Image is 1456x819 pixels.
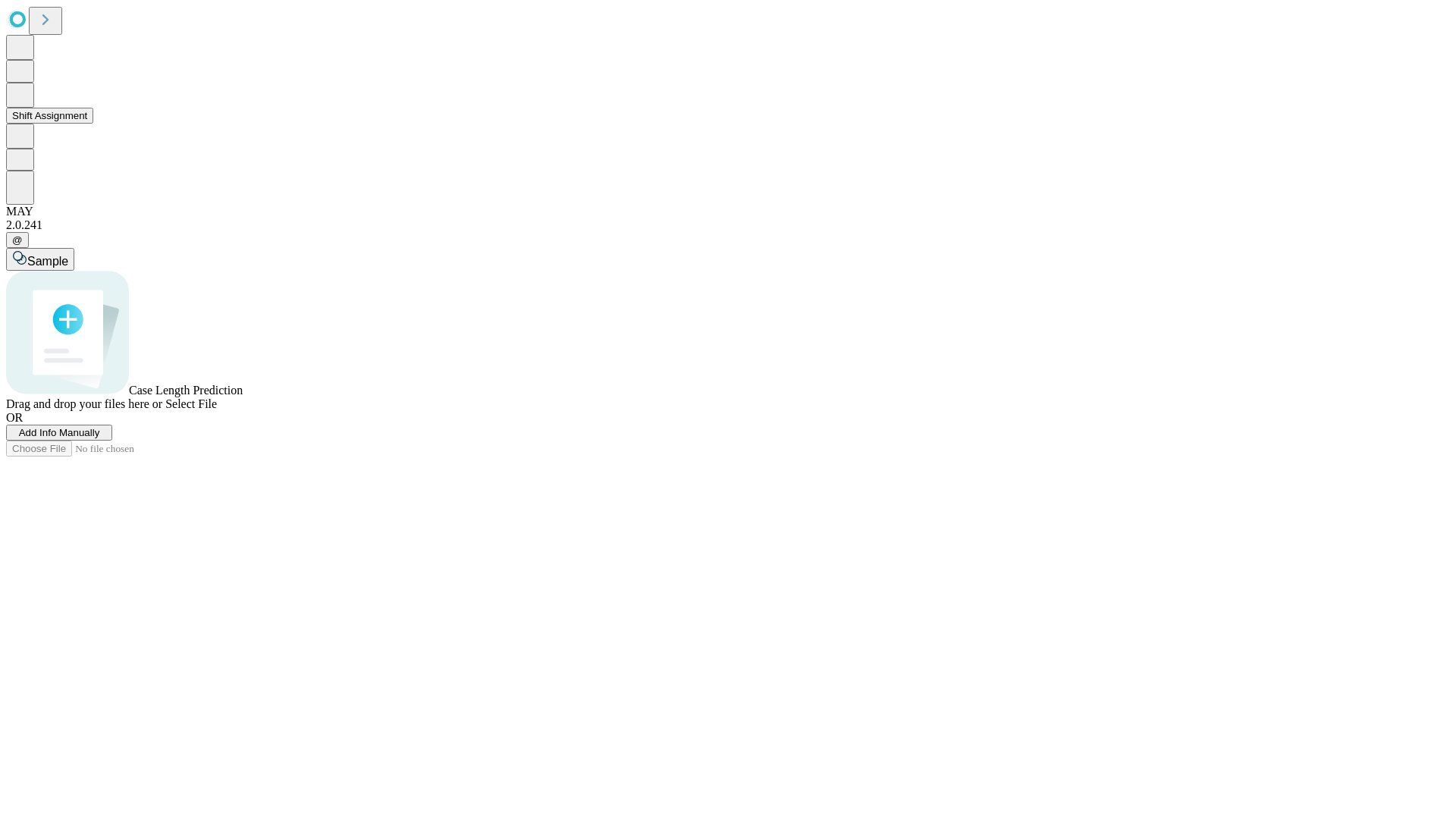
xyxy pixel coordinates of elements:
[129,384,243,397] span: Case Length Prediction
[12,234,23,246] span: @
[6,108,93,124] button: Shift Assignment
[165,397,217,410] span: Select File
[6,232,29,248] button: @
[6,397,162,410] span: Drag and drop your files here or
[6,205,1450,218] div: MAY
[6,425,112,441] button: Add Info Manually
[6,411,23,424] span: OR
[27,255,68,268] span: Sample
[19,427,100,438] span: Add Info Manually
[6,248,74,271] button: Sample
[6,218,1450,232] div: 2.0.241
